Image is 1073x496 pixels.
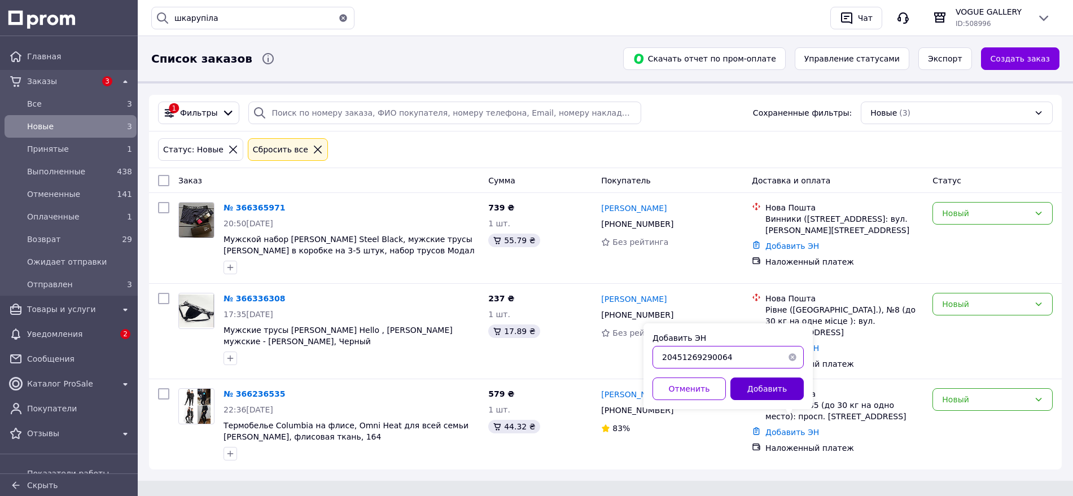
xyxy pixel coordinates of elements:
span: 141 [117,190,132,199]
div: 55.79 ₴ [488,234,540,247]
span: 1 шт. [488,405,510,414]
div: Новый [942,298,1030,310]
div: Нова Пошта [765,293,923,304]
span: Новые [27,121,110,132]
div: Новый [942,393,1030,406]
span: 3 [127,122,132,131]
a: Фото товару [178,388,214,424]
a: Добавить ЭН [765,242,819,251]
span: Уведомления [27,328,114,340]
div: Нова Пошта [765,388,923,400]
span: Каталог ProSale [27,378,114,389]
div: 44.32 ₴ [488,420,540,433]
span: Оплаченные [27,211,110,222]
a: [PERSON_NAME] [601,203,667,214]
span: 739 ₴ [488,203,514,212]
span: Отправлен [27,279,110,290]
div: Наложенный платеж [765,358,923,370]
div: Статус: Новые [161,143,226,156]
a: [PERSON_NAME] [601,389,667,400]
span: Ожидает отправки [27,256,132,267]
a: Термобелье Columbia на флисе, Omni Heat для всей семьи [PERSON_NAME], флисовая ткань, 164 [224,421,468,441]
a: Создать заказ [981,47,1059,70]
span: 438 [117,167,132,176]
a: № 366236535 [224,389,285,398]
span: Без рейтинга [612,238,668,247]
a: № 366365971 [224,203,285,212]
div: Винники ([STREET_ADDRESS]: вул. [PERSON_NAME][STREET_ADDRESS] [765,213,923,236]
span: 1 шт. [488,219,510,228]
a: Добавить ЭН [765,428,819,437]
span: 3 [127,280,132,289]
span: 22:36[DATE] [224,405,273,414]
span: Принятые [27,143,110,155]
div: Сбросить все [251,143,310,156]
img: Фото товару [179,295,214,327]
span: 17:35[DATE] [224,310,273,319]
span: 1 [127,144,132,153]
span: Сумма [488,176,515,185]
span: Покупатель [601,176,651,185]
span: 3 [127,99,132,108]
span: Фильтры [180,107,217,118]
button: Управление статусами [795,47,909,70]
span: 1 [127,212,132,221]
img: Фото товару [182,389,211,424]
span: Отзывы [27,428,114,439]
span: Показатели работы компании [27,468,132,490]
span: 20:50[DATE] [224,219,273,228]
img: Фото товару [179,203,214,238]
a: [PERSON_NAME] [601,293,667,305]
button: Очистить [781,346,804,368]
span: 3 [102,76,112,86]
span: VOGUE GALLERY [956,6,1028,17]
span: Статус [932,176,961,185]
span: Главная [27,51,132,62]
span: 579 ₴ [488,389,514,398]
span: ID: 508996 [956,20,991,28]
span: Выполненные [27,166,110,177]
button: Отменить [652,378,726,400]
span: Список заказов [151,51,252,67]
div: Новый [942,207,1030,220]
span: 2 [120,329,130,339]
span: Без рейтинга [612,328,668,337]
span: 83% [612,424,630,433]
div: Одесса, №85 (до 30 кг на одно место): просп. [STREET_ADDRESS] [765,400,923,422]
span: Сообщения [27,353,132,365]
span: Новые [870,107,897,118]
span: Заказ [178,176,202,185]
a: Мужские трусы [PERSON_NAME] Hello , [PERSON_NAME] мужские - [PERSON_NAME], Черный [224,326,453,346]
div: [PHONE_NUMBER] [599,402,676,418]
button: Экспорт [918,47,972,70]
div: Нова Пошта [765,202,923,213]
span: (3) [899,108,910,117]
div: Чат [856,10,875,27]
button: Скачать отчет по пром-оплате [623,47,786,70]
div: Наложенный платеж [765,256,923,267]
span: Скрыть [27,481,58,490]
span: Сохраненные фильтры: [753,107,852,118]
div: [PHONE_NUMBER] [599,216,676,232]
div: Рівне ([GEOGRAPHIC_DATA].), №8 (до 30 кг на одне місце ): вул. [STREET_ADDRESS] [765,304,923,338]
span: 237 ₴ [488,294,514,303]
span: 29 [122,235,132,244]
button: Чат [830,7,882,29]
a: Мужской набор [PERSON_NAME] Steel Black, мужские трусы [PERSON_NAME] в коробке на 3-5 штук, набор... [224,235,475,255]
a: Фото товару [178,293,214,329]
span: Все [27,98,110,109]
input: Поиск по кабинету [151,7,354,29]
div: Наложенный платеж [765,442,923,454]
span: 1 шт. [488,310,510,319]
span: Доставка и оплата [752,176,830,185]
a: № 366336308 [224,294,285,303]
button: Добавить [730,378,804,400]
div: [PHONE_NUMBER] [599,307,676,323]
span: Покупатели [27,403,132,414]
label: Добавить ЭН [652,333,706,343]
input: Поиск по номеру заказа, ФИО покупателя, номеру телефона, Email, номеру накладной [248,102,641,124]
span: Товары и услуги [27,304,114,315]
